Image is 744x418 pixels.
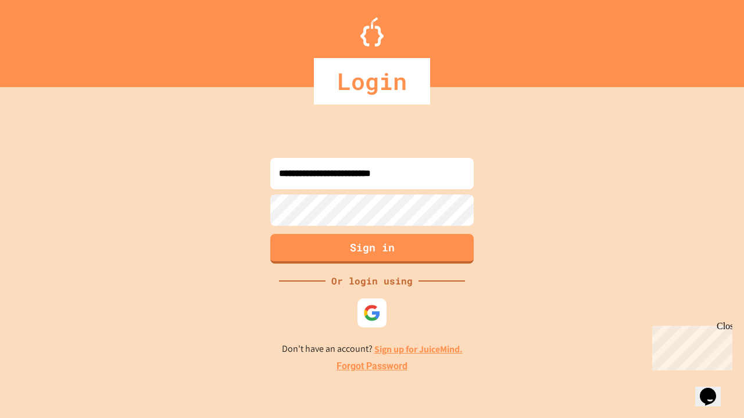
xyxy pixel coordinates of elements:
div: Chat with us now!Close [5,5,80,74]
iframe: chat widget [648,321,732,370]
button: Sign in [270,234,474,264]
a: Forgot Password [337,359,407,373]
iframe: chat widget [695,372,732,406]
p: Don't have an account? [282,342,463,356]
img: google-icon.svg [363,304,381,322]
a: Sign up for JuiceMind. [374,343,463,355]
img: Logo.svg [360,17,384,46]
div: Login [314,58,430,105]
div: Or login using [325,274,419,288]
